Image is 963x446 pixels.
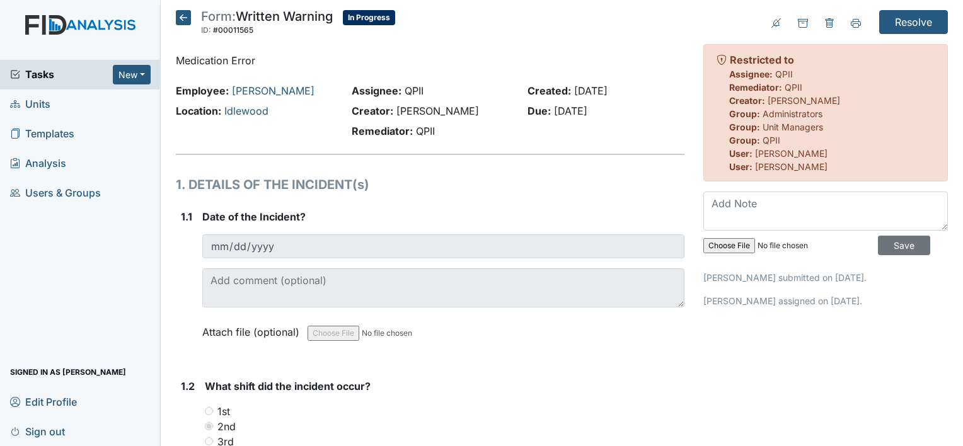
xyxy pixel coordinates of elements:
strong: Assignee: [352,84,401,97]
span: QPII [785,82,802,93]
h1: 1. DETAILS OF THE INCIDENT(s) [176,175,684,194]
span: [PERSON_NAME] [768,95,840,106]
p: [PERSON_NAME] assigned on [DATE]. [703,294,948,307]
span: Templates [10,124,74,144]
span: QPII [405,84,424,97]
strong: Creator: [729,95,765,106]
strong: Group: [729,108,760,119]
strong: Creator: [352,105,393,117]
span: In Progress [343,10,395,25]
span: [DATE] [574,84,608,97]
span: QPII [775,69,793,79]
strong: Created: [528,84,571,97]
span: Signed in as [PERSON_NAME] [10,362,126,382]
span: What shift did the incident occur? [205,380,371,392]
strong: Group: [729,135,760,146]
label: 1st [217,404,230,419]
span: Users & Groups [10,183,101,203]
strong: Remediator: [729,82,782,93]
label: Attach file (optional) [202,317,304,340]
a: Tasks [10,67,113,82]
input: 3rd [205,437,213,445]
span: Form: [201,9,236,24]
strong: Location: [176,105,221,117]
p: [PERSON_NAME] submitted on [DATE]. [703,271,948,284]
label: 1.1 [181,209,192,224]
a: [PERSON_NAME] [232,84,314,97]
input: 1st [205,407,213,415]
span: #00011565 [213,25,253,35]
span: [PERSON_NAME] [755,161,827,172]
strong: Due: [528,105,551,117]
span: Analysis [10,154,66,173]
span: [PERSON_NAME] [755,148,827,159]
label: 1.2 [181,379,195,394]
input: Resolve [879,10,948,34]
span: QPII [763,135,780,146]
span: Units [10,94,50,114]
input: Save [878,236,930,255]
strong: Assignee: [729,69,773,79]
span: Administrators [763,108,822,119]
span: Unit Managers [763,122,823,132]
strong: Group: [729,122,760,132]
strong: Employee: [176,84,229,97]
div: Written Warning [201,10,333,38]
span: [DATE] [554,105,587,117]
span: [PERSON_NAME] [396,105,479,117]
span: ID: [201,25,211,35]
strong: Remediator: [352,125,413,137]
input: 2nd [205,422,213,430]
p: Medication Error [176,53,684,68]
a: Idlewood [224,105,268,117]
strong: User: [729,148,753,159]
span: Sign out [10,421,65,441]
span: Date of the Incident? [202,210,306,223]
label: 2nd [217,419,236,434]
strong: Restricted to [730,54,794,66]
strong: User: [729,161,753,172]
button: New [113,65,151,84]
span: QPII [416,125,435,137]
span: Edit Profile [10,392,77,411]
